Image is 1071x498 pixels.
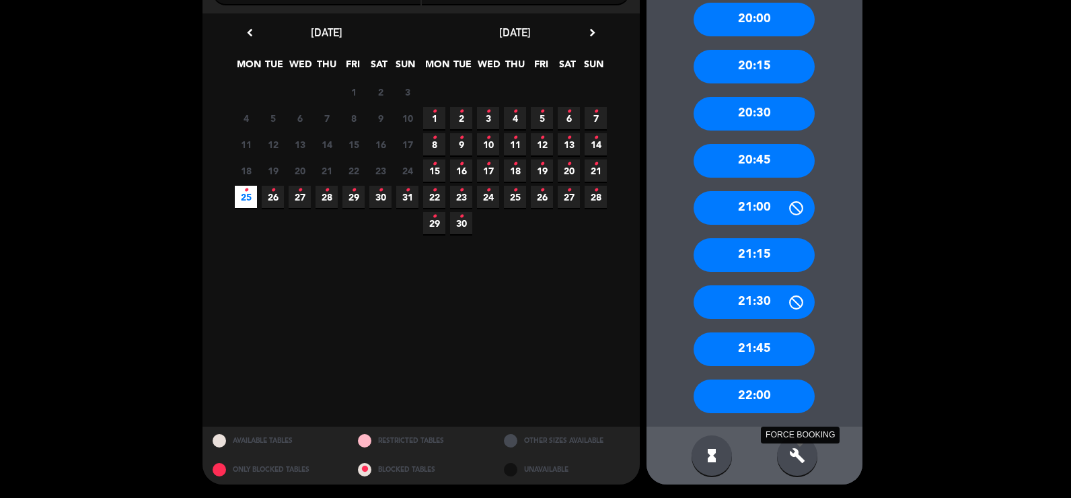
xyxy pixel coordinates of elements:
span: 17 [396,133,418,155]
i: chevron_right [585,26,599,40]
span: 27 [289,186,311,208]
div: RESTRICTED TABLES [348,427,494,456]
span: 3 [396,81,418,103]
div: 21:30 [694,285,815,319]
span: 30 [369,186,392,208]
span: 15 [423,159,445,182]
span: 9 [450,133,472,155]
i: chevron_left [243,26,257,40]
span: SUN [394,57,416,79]
span: 20 [558,159,580,182]
span: WED [289,57,311,79]
span: 28 [316,186,338,208]
span: 23 [369,159,392,182]
div: 20:00 [694,3,815,36]
div: FORCE BOOKING [761,427,840,443]
span: 19 [262,159,284,182]
span: SAT [556,57,579,79]
div: ONLY BLOCKED TABLES [202,456,348,485]
span: 4 [235,107,257,129]
span: [DATE] [311,26,342,39]
i: • [270,180,275,201]
div: AVAILABLE TABLES [202,427,348,456]
span: [DATE] [499,26,531,39]
span: TUE [263,57,285,79]
span: THU [504,57,526,79]
div: 20:45 [694,144,815,178]
div: 21:45 [694,332,815,366]
i: • [378,180,383,201]
span: 30 [450,212,472,234]
i: • [593,153,598,175]
span: 6 [289,107,311,129]
span: THU [316,57,338,79]
div: 20:15 [694,50,815,83]
span: 20 [289,159,311,182]
i: hourglass_full [704,448,720,464]
span: 22 [423,186,445,208]
span: 9 [369,107,392,129]
i: • [566,153,571,175]
i: • [593,180,598,201]
i: • [566,180,571,201]
span: 25 [504,186,526,208]
span: 11 [235,133,257,155]
span: 5 [531,107,553,129]
span: 8 [423,133,445,155]
span: 24 [396,159,418,182]
div: UNAVAILABLE [494,456,640,485]
span: SUN [583,57,605,79]
span: 16 [369,133,392,155]
span: MON [425,57,447,79]
i: • [540,180,544,201]
span: 29 [423,212,445,234]
span: 1 [423,107,445,129]
div: 21:15 [694,238,815,272]
i: • [405,180,410,201]
span: 2 [369,81,392,103]
span: 17 [477,159,499,182]
span: 14 [585,133,607,155]
i: build [789,448,805,464]
i: • [540,127,544,149]
span: 27 [558,186,580,208]
span: 6 [558,107,580,129]
i: • [459,206,464,227]
i: • [513,127,517,149]
span: TUE [451,57,474,79]
span: 13 [289,133,311,155]
span: 12 [262,133,284,155]
span: 18 [235,159,257,182]
i: • [513,153,517,175]
i: • [432,153,437,175]
i: • [566,101,571,122]
div: 20:30 [694,97,815,131]
span: 11 [504,133,526,155]
span: 8 [342,107,365,129]
div: OTHER SIZES AVAILABLE [494,427,640,456]
span: 29 [342,186,365,208]
span: 26 [531,186,553,208]
i: • [540,101,544,122]
i: • [324,180,329,201]
i: • [459,127,464,149]
span: 28 [585,186,607,208]
span: 15 [342,133,365,155]
span: 13 [558,133,580,155]
span: 18 [504,159,526,182]
i: • [351,180,356,201]
span: 21 [585,159,607,182]
span: 25 [235,186,257,208]
i: • [432,101,437,122]
span: 1 [342,81,365,103]
i: • [513,180,517,201]
span: 24 [477,186,499,208]
span: FRI [530,57,552,79]
span: 10 [477,133,499,155]
span: 16 [450,159,472,182]
i: • [459,180,464,201]
i: • [244,180,248,201]
span: 31 [396,186,418,208]
i: • [593,127,598,149]
i: • [486,101,490,122]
